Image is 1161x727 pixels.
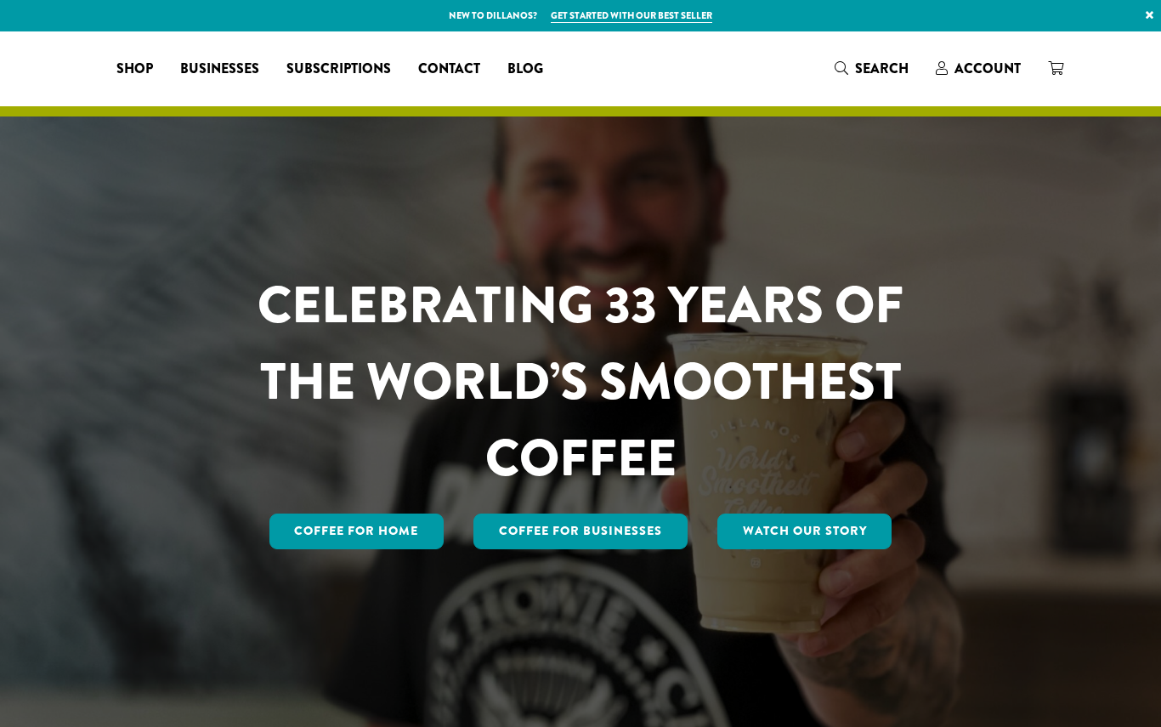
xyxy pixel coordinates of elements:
span: Blog [507,59,543,80]
span: Contact [418,59,480,80]
a: Shop [103,55,167,82]
span: Subscriptions [286,59,391,80]
span: Shop [116,59,153,80]
a: Coffee For Businesses [473,514,688,549]
a: Coffee for Home [269,514,445,549]
span: Businesses [180,59,259,80]
span: Account [954,59,1021,78]
a: Get started with our best seller [551,9,712,23]
a: Search [821,54,922,82]
a: Watch Our Story [717,514,892,549]
span: Search [855,59,909,78]
h1: CELEBRATING 33 YEARS OF THE WORLD’S SMOOTHEST COFFEE [207,267,954,497]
